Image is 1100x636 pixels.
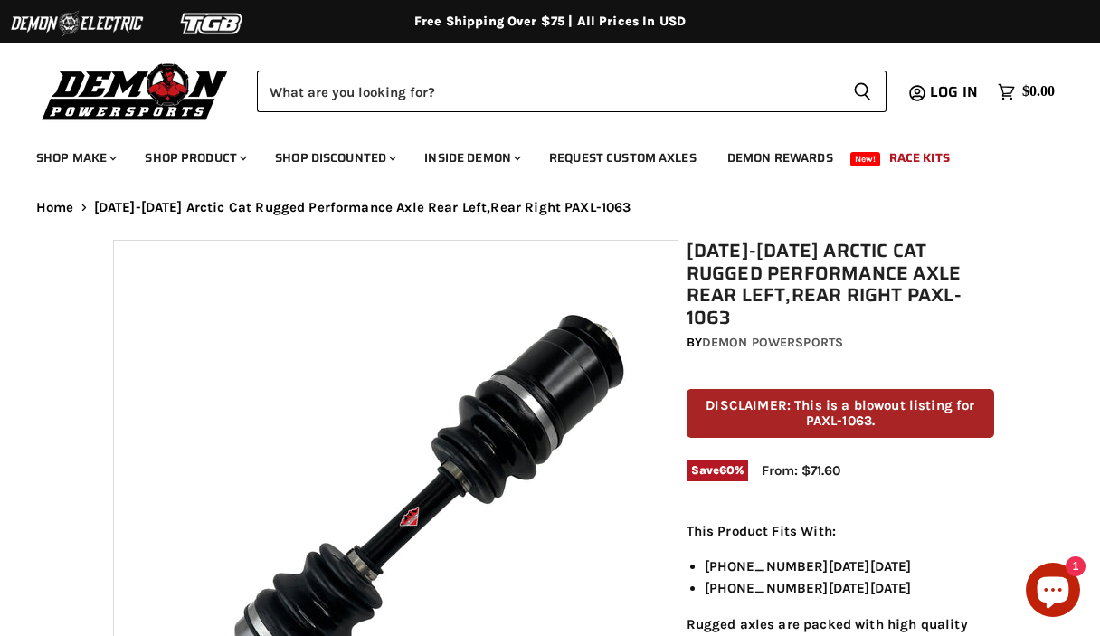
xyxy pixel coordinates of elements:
img: Demon Powersports [36,59,234,123]
span: From: $71.60 [762,462,840,479]
img: TGB Logo 2 [145,6,280,41]
li: [PHONE_NUMBER][DATE][DATE] [705,577,995,599]
span: Log in [930,81,978,103]
a: $0.00 [989,79,1064,105]
inbox-online-store-chat: Shopify online store chat [1020,563,1086,622]
a: Log in [922,84,989,100]
div: by [687,333,995,353]
span: Save % [687,460,749,480]
p: DISCLAIMER: This is a blowout listing for PAXL-1063. [687,389,995,439]
a: Shop Product [131,139,258,176]
a: Home [36,200,74,215]
a: Demon Powersports [702,335,843,350]
button: Search [839,71,887,112]
a: Request Custom Axles [536,139,710,176]
a: Shop Make [23,139,128,176]
a: Demon Rewards [714,139,847,176]
span: $0.00 [1022,83,1055,100]
form: Product [257,71,887,112]
p: This Product Fits With: [687,520,995,542]
span: 60 [719,463,735,477]
span: New! [850,152,881,166]
a: Shop Discounted [261,139,407,176]
a: Race Kits [876,139,963,176]
input: Search [257,71,839,112]
ul: Main menu [23,132,1050,176]
li: [PHONE_NUMBER][DATE][DATE] [705,555,995,577]
img: Demon Electric Logo 2 [9,6,145,41]
a: Inside Demon [411,139,532,176]
h1: [DATE]-[DATE] Arctic Cat Rugged Performance Axle Rear Left,Rear Right PAXL-1063 [687,240,995,329]
span: [DATE]-[DATE] Arctic Cat Rugged Performance Axle Rear Left,Rear Right PAXL-1063 [94,200,631,215]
